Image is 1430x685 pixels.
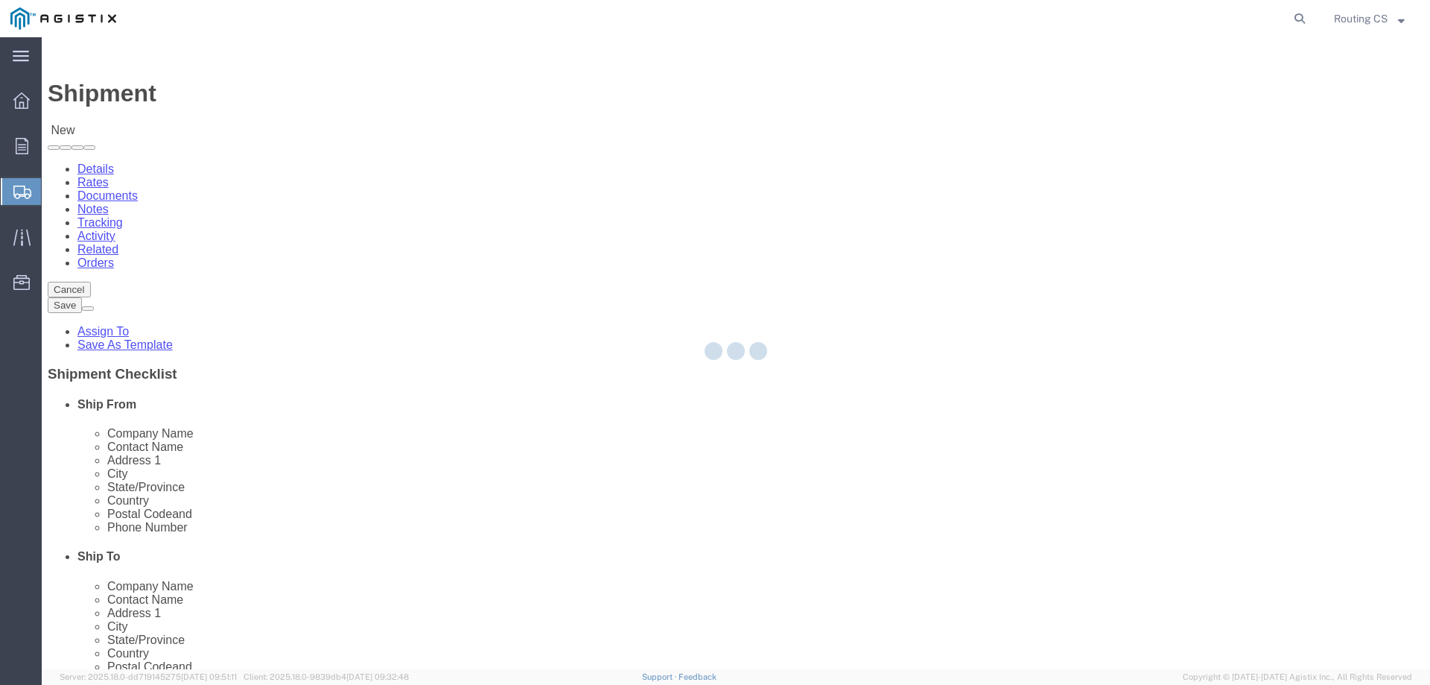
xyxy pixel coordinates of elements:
span: Copyright © [DATE]-[DATE] Agistix Inc., All Rights Reserved [1183,671,1412,684]
span: Client: 2025.18.0-9839db4 [244,672,409,681]
span: [DATE] 09:32:48 [346,672,409,681]
span: Routing CS [1334,10,1388,27]
img: logo [10,7,116,30]
a: Support [642,672,679,681]
button: Routing CS [1333,10,1409,28]
span: Server: 2025.18.0-dd719145275 [60,672,237,681]
span: [DATE] 09:51:11 [181,672,237,681]
a: Feedback [679,672,716,681]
